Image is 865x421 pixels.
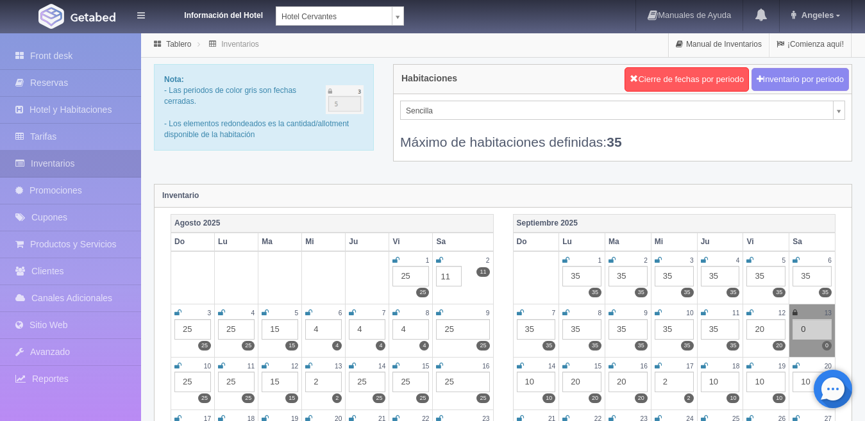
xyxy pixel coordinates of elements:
div: 10 [517,372,556,392]
label: 25 [198,341,211,351]
img: Getabed [38,4,64,29]
div: 25 [218,319,255,340]
a: ¡Comienza aquí! [769,32,851,57]
span: Hotel Cervantes [281,7,387,26]
div: 25 [174,372,211,392]
div: 2 [655,372,694,392]
div: 15 [262,319,298,340]
small: 3 [690,257,694,264]
a: Manual de Inventarios [669,32,769,57]
div: 35 [746,266,785,286]
div: 10 [793,372,832,392]
small: 11 [248,363,255,370]
a: Hotel Cervantes [276,6,404,26]
small: 5 [782,257,786,264]
small: 16 [641,363,648,370]
th: Sa [789,233,836,251]
small: 17 [686,363,693,370]
small: 8 [426,310,430,317]
div: 25 [436,372,489,392]
label: 2 [332,393,342,403]
div: - Las periodos de color gris son fechas cerradas. - Los elementos redondeados es la cantidad/allo... [154,64,374,151]
small: 12 [291,363,298,370]
label: 35 [635,341,648,351]
label: 35 [589,288,601,297]
label: 10 [726,393,739,403]
label: 4 [332,341,342,351]
th: Vi [389,233,433,251]
small: 18 [732,363,739,370]
small: 3 [207,310,211,317]
small: 16 [482,363,489,370]
a: Sencilla [400,101,845,120]
label: 15 [285,393,298,403]
th: Mi [651,233,697,251]
th: Agosto 2025 [171,214,494,233]
label: 20 [589,393,601,403]
small: 20 [825,363,832,370]
span: Sencilla [406,101,828,120]
label: 35 [681,341,694,351]
th: Vi [743,233,789,251]
th: Sa [433,233,493,251]
div: 35 [562,319,601,340]
small: 14 [378,363,385,370]
div: 35 [793,266,832,286]
div: 35 [701,266,740,286]
label: 0 [822,341,832,351]
label: 25 [476,341,489,351]
label: 25 [198,393,211,403]
label: 35 [773,288,785,297]
label: 35 [589,341,601,351]
small: 5 [295,310,299,317]
label: 25 [242,393,255,403]
label: 15 [285,341,298,351]
label: 35 [726,288,739,297]
div: 10 [701,372,740,392]
label: 35 [635,288,648,297]
th: Septiembre 2025 [513,214,836,233]
label: 25 [373,393,385,403]
button: Inventario por periodo [752,68,849,92]
th: Mi [302,233,346,251]
small: 8 [598,310,601,317]
span: Angeles [798,10,834,20]
th: Do [513,233,559,251]
small: 9 [486,310,490,317]
div: 25 [349,372,385,392]
small: 13 [825,310,832,317]
div: 15 [262,372,298,392]
label: 4 [376,341,385,351]
div: Máximo de habitaciones definidas: [400,120,845,151]
small: 14 [548,363,555,370]
th: Lu [559,233,605,251]
b: Nota: [164,75,184,84]
a: Inventarios [221,40,259,49]
small: 11 [732,310,739,317]
div: 25 [218,372,255,392]
label: 10 [542,393,555,403]
small: 7 [382,310,386,317]
th: Lu [215,233,258,251]
small: 12 [778,310,785,317]
small: 7 [552,310,556,317]
div: 35 [701,319,740,340]
div: 35 [562,266,601,286]
div: 0 [793,319,832,340]
div: 35 [655,266,694,286]
a: Tablero [166,40,191,49]
label: 35 [681,288,694,297]
small: 6 [339,310,342,317]
img: Getabed [71,12,115,22]
small: 1 [598,257,601,264]
div: 35 [517,319,556,340]
div: 25 [174,319,211,340]
div: 20 [562,372,601,392]
div: 35 [609,319,648,340]
div: 25 [392,372,429,392]
dt: Información del Hotel [160,6,263,21]
h4: Habitaciones [401,74,457,83]
small: 15 [594,363,601,370]
th: Do [171,233,215,251]
strong: Inventario [162,191,199,200]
